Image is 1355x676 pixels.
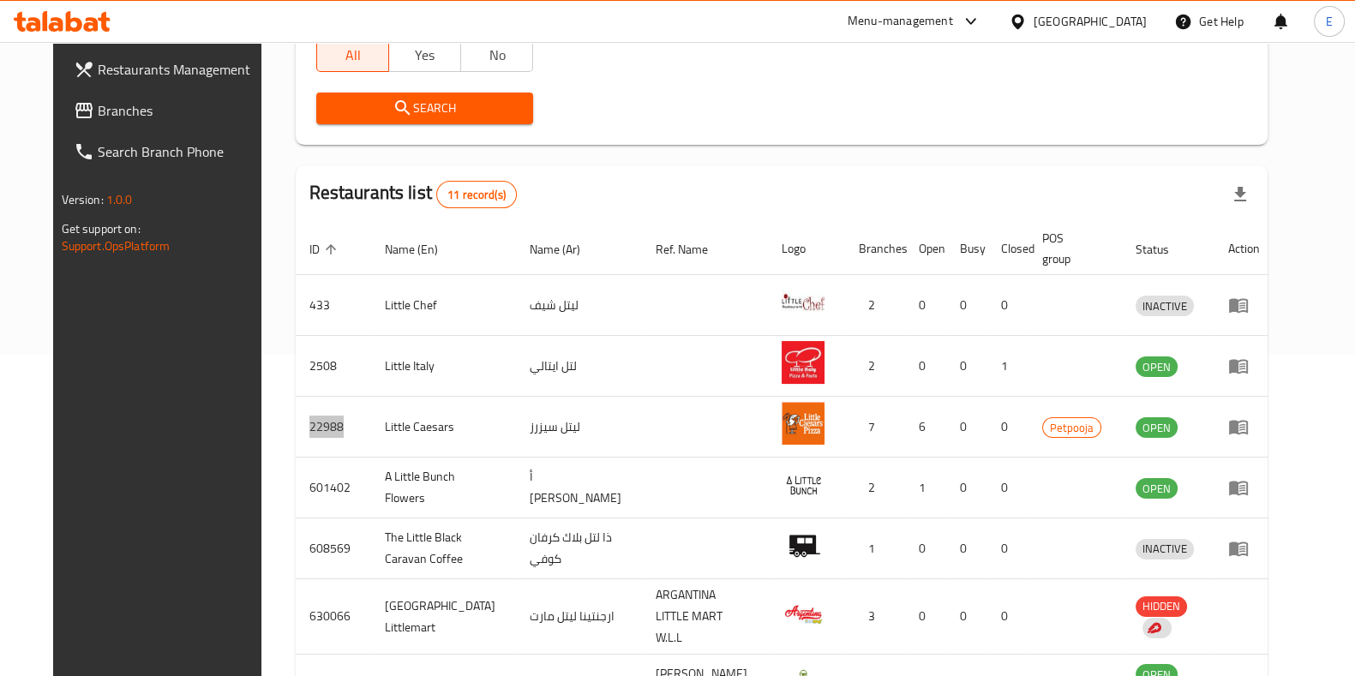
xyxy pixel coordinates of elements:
[1136,296,1194,316] div: INACTIVE
[1228,356,1260,376] div: Menu
[316,38,389,72] button: All
[987,579,1028,655] td: 0
[905,458,946,518] td: 1
[371,518,516,579] td: The Little Black Caravan Coffee
[296,458,371,518] td: 601402
[782,592,824,635] img: Argentina Littlemart
[396,43,454,68] span: Yes
[1228,538,1260,559] div: Menu
[371,275,516,336] td: Little Chef
[845,275,905,336] td: 2
[98,141,266,162] span: Search Branch Phone
[1146,620,1161,636] img: delivery hero logo
[1136,356,1178,377] div: OPEN
[1136,596,1187,616] span: HIDDEN
[1136,296,1194,316] span: INACTIVE
[516,458,642,518] td: أ [PERSON_NAME]
[106,188,133,211] span: 1.0.0
[296,336,371,397] td: 2508
[296,518,371,579] td: 608569
[1142,618,1172,638] div: Indicates that the vendor menu management has been moved to DH Catalog service
[62,235,171,257] a: Support.OpsPlatform
[905,223,946,275] th: Open
[946,397,987,458] td: 0
[1220,174,1261,215] div: Export file
[1034,12,1147,31] div: [GEOGRAPHIC_DATA]
[296,579,371,655] td: 630066
[371,397,516,458] td: Little Caesars
[946,579,987,655] td: 0
[1136,479,1178,499] span: OPEN
[845,336,905,397] td: 2
[385,239,460,260] span: Name (En)
[782,402,824,445] img: Little Caesars
[905,336,946,397] td: 0
[516,397,642,458] td: ليتل سيزرز
[1136,478,1178,499] div: OPEN
[987,223,1028,275] th: Closed
[782,341,824,384] img: Little Italy
[642,579,768,655] td: ARGANTINA LITTLE MART W.L.L
[1043,418,1100,438] span: Petpooja
[1136,357,1178,377] span: OPEN
[905,275,946,336] td: 0
[316,93,534,124] button: Search
[330,98,520,119] span: Search
[309,180,517,208] h2: Restaurants list
[946,275,987,336] td: 0
[60,131,279,172] a: Search Branch Phone
[468,43,526,68] span: No
[946,223,987,275] th: Busy
[516,518,642,579] td: ذا لتل بلاك كرفان كوفي
[782,523,824,566] img: The Little Black Caravan Coffee
[1136,539,1194,559] div: INACTIVE
[656,239,730,260] span: Ref. Name
[845,458,905,518] td: 2
[905,579,946,655] td: 0
[1042,228,1101,269] span: POS group
[324,43,382,68] span: All
[516,579,642,655] td: ارجنتينا ليتل مارت
[388,38,461,72] button: Yes
[848,11,953,32] div: Menu-management
[845,223,905,275] th: Branches
[946,518,987,579] td: 0
[987,336,1028,397] td: 1
[782,463,824,506] img: A Little Bunch Flowers
[782,280,824,323] img: Little Chef
[62,188,104,211] span: Version:
[946,336,987,397] td: 0
[1136,418,1178,438] span: OPEN
[371,579,516,655] td: [GEOGRAPHIC_DATA] Littlemart
[1228,416,1260,437] div: Menu
[1214,223,1274,275] th: Action
[1136,596,1187,617] div: HIDDEN
[98,100,266,121] span: Branches
[845,518,905,579] td: 1
[98,59,266,80] span: Restaurants Management
[987,518,1028,579] td: 0
[946,458,987,518] td: 0
[460,38,533,72] button: No
[1136,539,1194,559] span: INACTIVE
[516,336,642,397] td: لتل ايتالي
[530,239,603,260] span: Name (Ar)
[296,397,371,458] td: 22988
[987,458,1028,518] td: 0
[371,458,516,518] td: A Little Bunch Flowers
[905,518,946,579] td: 0
[905,397,946,458] td: 6
[1228,477,1260,498] div: Menu
[437,187,516,203] span: 11 record(s)
[1136,239,1191,260] span: Status
[60,49,279,90] a: Restaurants Management
[1228,295,1260,315] div: Menu
[309,239,342,260] span: ID
[371,336,516,397] td: Little Italy
[436,181,517,208] div: Total records count
[516,275,642,336] td: ليتل شيف
[296,275,371,336] td: 433
[62,218,141,240] span: Get support on:
[845,579,905,655] td: 3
